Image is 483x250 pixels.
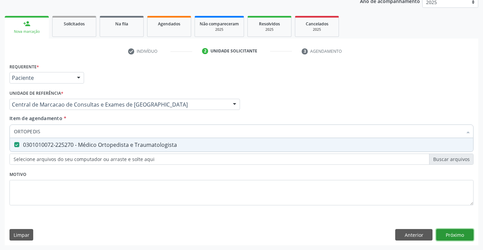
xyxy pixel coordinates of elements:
div: 2025 [253,27,286,32]
span: Na fila [115,21,128,27]
label: Requerente [9,62,39,72]
div: person_add [23,20,31,27]
span: Resolvidos [259,21,280,27]
button: Próximo [436,229,474,241]
div: 2025 [200,27,239,32]
input: Buscar por procedimentos [14,124,462,138]
div: Unidade solicitante [210,48,257,54]
div: 2025 [300,27,334,32]
div: Nova marcação [9,29,44,34]
span: Central de Marcacao de Consultas e Exames de [GEOGRAPHIC_DATA] [12,101,226,108]
span: Não compareceram [200,21,239,27]
span: Agendados [158,21,180,27]
button: Limpar [9,229,33,241]
span: Item de agendamento [9,115,62,121]
label: Motivo [9,169,26,180]
div: 0301010072-225270 - Médico Ortopedista e Traumatologista [14,142,469,147]
button: Anterior [395,229,432,241]
span: Paciente [12,74,70,81]
span: Cancelados [306,21,328,27]
label: Unidade de referência [9,88,63,99]
span: Solicitados [64,21,85,27]
div: 2 [202,48,208,54]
